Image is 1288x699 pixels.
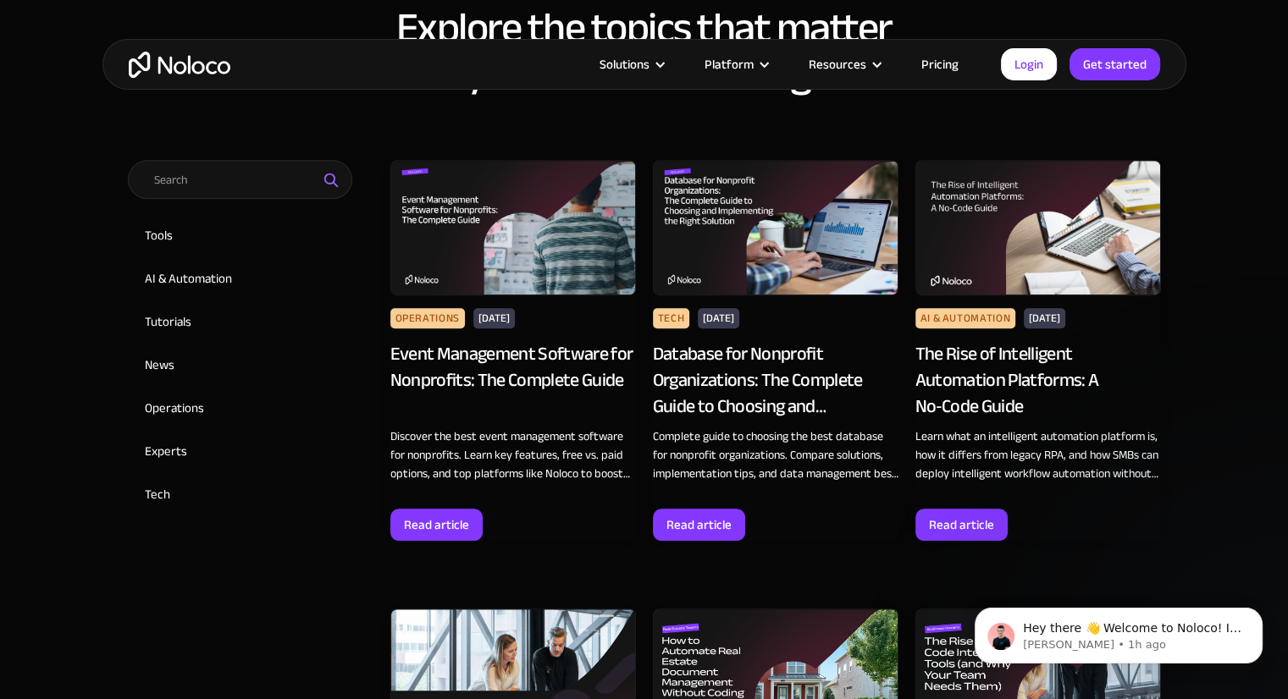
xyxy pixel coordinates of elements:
iframe: Intercom notifications message [949,572,1288,691]
h2: Explore the topics that matter to you with Noloco Insights [119,5,1169,96]
div: Platform [683,53,788,75]
div: Database for Nonprofit Organizations: The Complete Guide to Choosing and Implementing the Right S... [653,341,898,419]
a: Login [1001,48,1057,80]
div: Read article [404,514,469,536]
div: Discover the best event management software for nonprofits. Learn key features, free vs. paid opt... [390,427,636,483]
a: Pricing [900,53,980,75]
div: Resources [788,53,900,75]
div: Platform [705,53,754,75]
div: Solutions [578,53,683,75]
div: Read article [666,514,732,536]
form: Email Form 2 [128,160,373,514]
div: Complete guide to choosing the best database for nonprofit organizations. Compare solutions, impl... [653,427,898,483]
div: [DATE] [1024,308,1065,328]
div: Learn what an intelligent automation platform is, how it differs from legacy RPA, and how SMBs ca... [915,427,1161,483]
div: AI & Automation [915,308,1016,328]
a: Operations[DATE]Event Management Software for Nonprofits: The Complete GuideDiscover the best eve... [390,160,636,541]
div: The Rise of Intelligent Automation Platforms: A No‑Code Guide [915,341,1161,419]
div: Read article [929,514,994,536]
div: Solutions [600,53,650,75]
a: AI & Automation[DATE]The Rise of Intelligent Automation Platforms: A No‑Code GuideLearn what an i... [915,160,1161,541]
div: [DATE] [698,308,739,328]
a: home [129,52,230,78]
div: Resources [809,53,866,75]
div: Operations [390,308,465,328]
div: [DATE] [473,308,515,328]
a: Tech[DATE]Database for Nonprofit Organizations: The Complete Guide to Choosing and Implementing t... [653,160,898,541]
div: Tech [653,308,690,328]
a: Get started [1070,48,1160,80]
div: Event Management Software for Nonprofits: The Complete Guide [390,341,636,419]
input: Search [128,160,352,199]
